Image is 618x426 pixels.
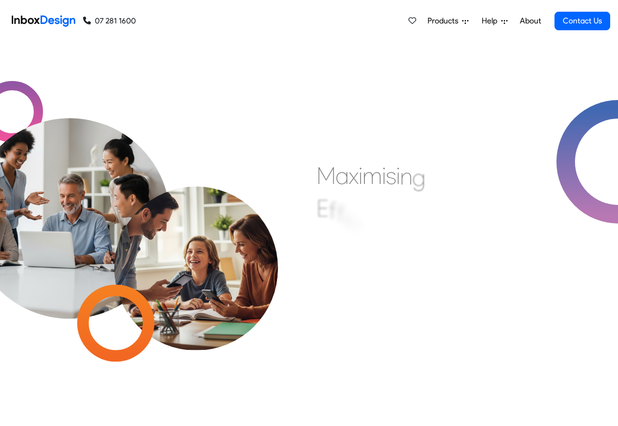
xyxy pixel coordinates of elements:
div: i [359,161,362,190]
div: e [364,216,376,245]
div: i [396,161,400,190]
span: Help [482,15,501,27]
div: Maximising Efficient & Engagement, Connecting Schools, Families, and Students. [317,161,554,307]
div: a [336,161,349,190]
div: m [362,161,382,190]
a: Help [478,11,511,31]
div: i [382,161,386,190]
a: 07 281 1600 [83,15,136,27]
div: c [348,206,360,236]
span: Products [427,15,462,27]
a: Products [424,11,472,31]
div: i [360,211,364,240]
div: x [349,161,359,190]
a: About [517,11,544,31]
div: M [317,161,336,190]
a: Contact Us [554,12,610,30]
img: parents_with_child.png [94,146,298,350]
div: E [317,194,329,223]
div: f [337,199,344,228]
div: s [386,161,396,190]
div: i [344,203,348,232]
div: n [400,162,412,191]
div: g [412,162,426,192]
div: f [329,196,337,225]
